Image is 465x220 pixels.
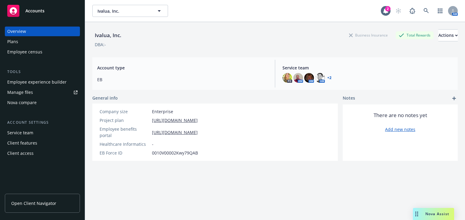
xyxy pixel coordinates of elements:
[7,98,37,107] div: Nova compare
[434,5,446,17] a: Switch app
[315,73,325,83] img: photo
[420,5,432,17] a: Search
[5,138,80,148] a: Client features
[343,95,355,102] span: Notes
[7,128,33,138] div: Service team
[25,8,45,13] span: Accounts
[438,29,458,41] button: Actions
[11,200,56,206] span: Open Client Navigator
[304,73,314,83] img: photo
[5,77,80,87] a: Employee experience builder
[5,98,80,107] a: Nova compare
[100,141,150,147] div: Healthcare Informatics
[5,27,80,36] a: Overview
[346,31,391,39] div: Business Insurance
[282,65,453,71] span: Service team
[7,138,37,148] div: Client features
[5,88,80,97] a: Manage files
[385,6,391,11] div: 2
[413,208,454,220] button: Nova Assist
[5,2,80,19] a: Accounts
[97,76,268,83] span: EB
[385,126,415,132] a: Add new notes
[5,128,80,138] a: Service team
[97,65,268,71] span: Account type
[406,5,418,17] a: Report a Bug
[374,112,427,119] span: There are no notes yet
[92,5,168,17] button: Ivalua, Inc.
[152,129,198,136] a: [URL][DOMAIN_NAME]
[100,108,150,115] div: Company size
[438,30,458,41] div: Actions
[7,37,18,46] div: Plans
[152,108,173,115] span: Enterprise
[92,31,124,39] div: Ivalua, Inc.
[100,117,150,123] div: Project plan
[413,208,420,220] div: Drag to move
[152,117,198,123] a: [URL][DOMAIN_NAME]
[293,73,303,83] img: photo
[100,126,150,139] div: Employee benefits portal
[92,95,118,101] span: General info
[5,37,80,46] a: Plans
[100,150,150,156] div: EB Force ID
[450,95,458,102] a: add
[5,69,80,75] div: Tools
[7,77,67,87] div: Employee experience builder
[425,211,449,216] span: Nova Assist
[95,41,106,48] div: DBA: -
[5,47,80,57] a: Employee census
[7,88,33,97] div: Manage files
[392,5,404,17] a: Start snowing
[152,141,153,147] span: -
[152,150,198,156] span: 0010V00002Kwy79QAB
[327,76,331,80] a: +2
[97,8,150,14] span: Ivalua, Inc.
[7,27,26,36] div: Overview
[5,148,80,158] a: Client access
[7,148,34,158] div: Client access
[5,120,80,126] div: Account settings
[396,31,434,39] div: Total Rewards
[7,47,42,57] div: Employee census
[282,73,292,83] img: photo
